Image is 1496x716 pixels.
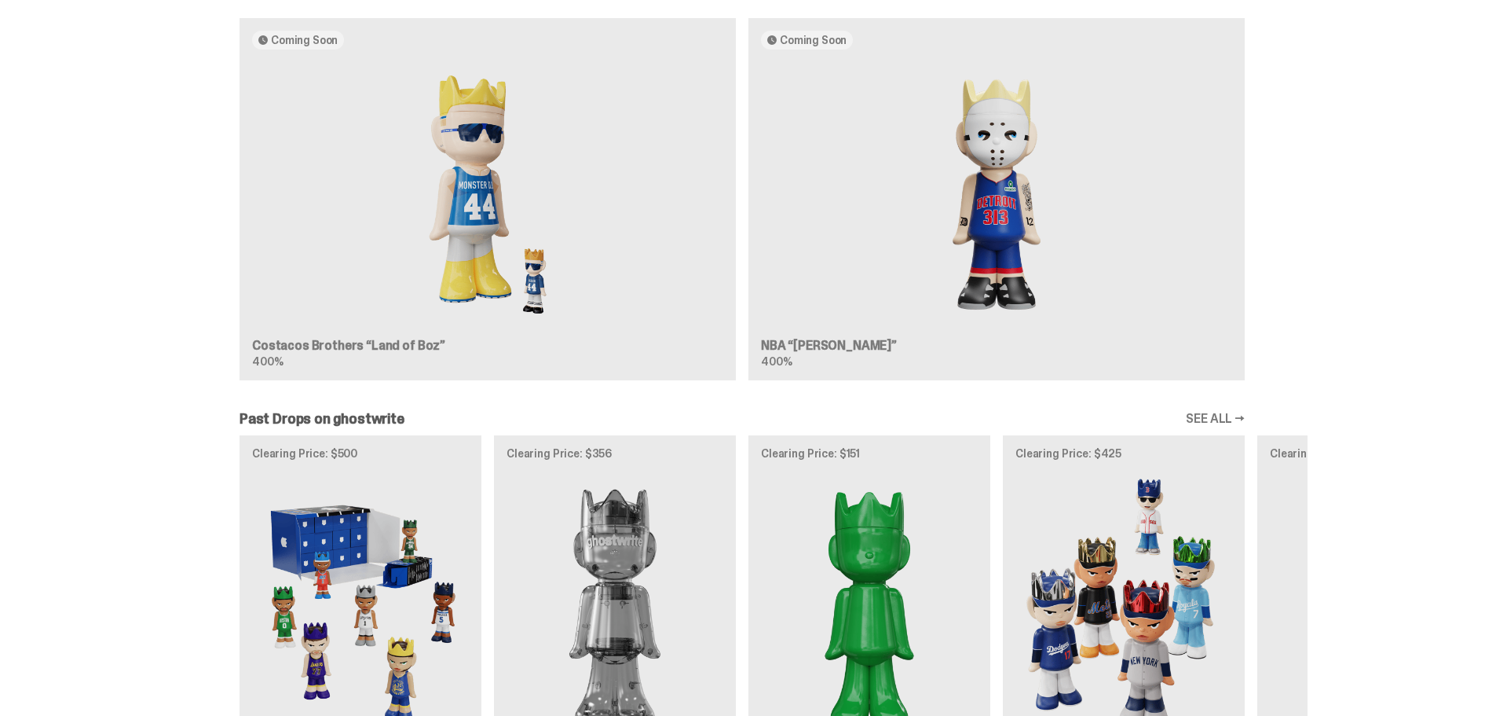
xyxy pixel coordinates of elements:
span: Coming Soon [780,34,847,46]
h3: NBA “[PERSON_NAME]” [761,340,1232,352]
p: Clearing Price: $151 [761,448,978,459]
p: Clearing Price: $356 [507,448,723,459]
span: 400% [761,354,792,369]
h2: Past Drops on ghostwrite [240,412,404,426]
span: Coming Soon [271,34,338,46]
h3: Costacos Brothers “Land of Boz” [252,340,723,352]
a: SEE ALL → [1186,413,1245,425]
span: 400% [252,354,283,369]
img: Eminem [761,62,1232,328]
p: Clearing Price: $150 [1270,448,1487,459]
p: Clearing Price: $425 [1015,448,1232,459]
p: Clearing Price: $500 [252,448,469,459]
img: Land of Boz [252,62,723,328]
